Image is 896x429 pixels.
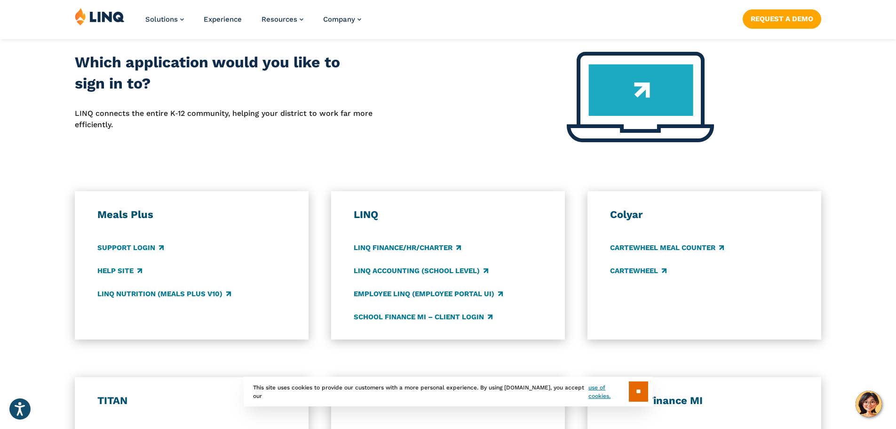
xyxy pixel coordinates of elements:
button: Hello, have a question? Let’s chat. [856,391,882,417]
a: Employee LINQ (Employee Portal UI) [354,289,503,299]
a: Help Site [97,266,142,276]
h3: LINQ [354,208,543,221]
span: Solutions [145,15,178,24]
a: Resources [262,15,303,24]
a: Company [323,15,361,24]
div: This site uses cookies to provide our customers with a more personal experience. By using [DOMAIN... [244,377,653,406]
span: Resources [262,15,297,24]
a: Solutions [145,15,184,24]
a: LINQ Finance/HR/Charter [354,243,461,253]
a: Experience [204,15,242,24]
h3: Meals Plus [97,208,286,221]
a: Support Login [97,243,164,253]
a: Request a Demo [743,9,821,28]
a: School Finance MI – Client Login [354,312,492,322]
h2: Which application would you like to sign in to? [75,52,373,95]
a: CARTEWHEEL Meal Counter [610,243,724,253]
span: Company [323,15,355,24]
a: use of cookies. [588,383,628,400]
a: LINQ Accounting (school level) [354,266,488,276]
a: LINQ Nutrition (Meals Plus v10) [97,289,231,299]
nav: Primary Navigation [145,8,361,39]
h3: Colyar [610,208,799,221]
nav: Button Navigation [743,8,821,28]
a: CARTEWHEEL [610,266,666,276]
img: LINQ | K‑12 Software [75,8,125,25]
p: LINQ connects the entire K‑12 community, helping your district to work far more efficiently. [75,108,373,131]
